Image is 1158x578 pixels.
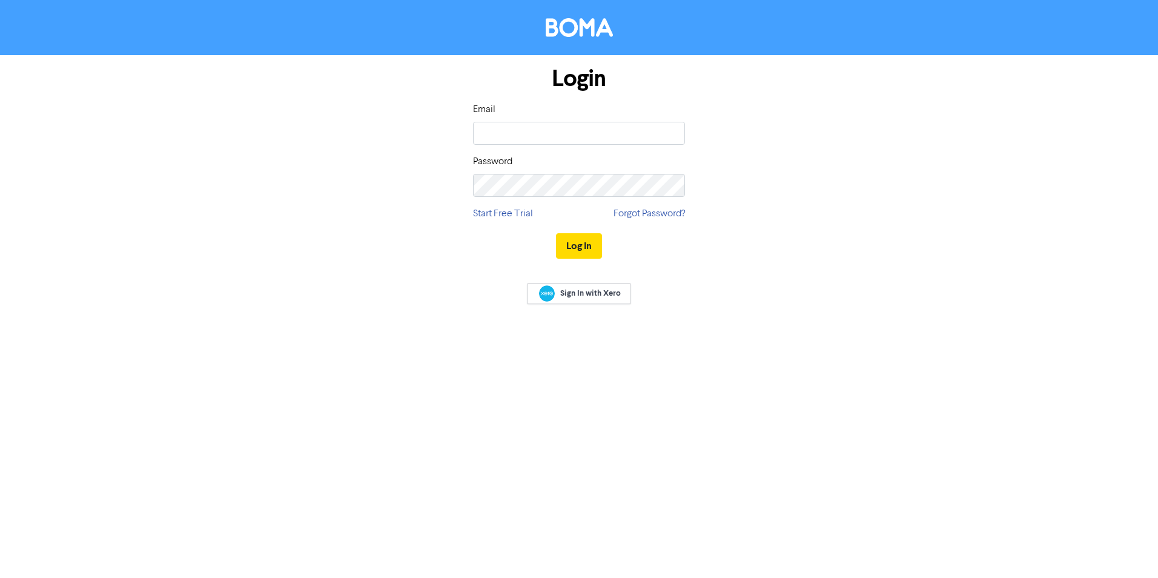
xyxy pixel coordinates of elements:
a: Sign In with Xero [527,283,631,304]
button: Log In [556,233,602,259]
label: Email [473,102,495,117]
span: Sign In with Xero [560,288,621,299]
label: Password [473,154,512,169]
h1: Login [473,65,685,93]
img: Xero logo [539,285,555,302]
img: BOMA Logo [546,18,613,37]
a: Start Free Trial [473,207,533,221]
a: Forgot Password? [614,207,685,221]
